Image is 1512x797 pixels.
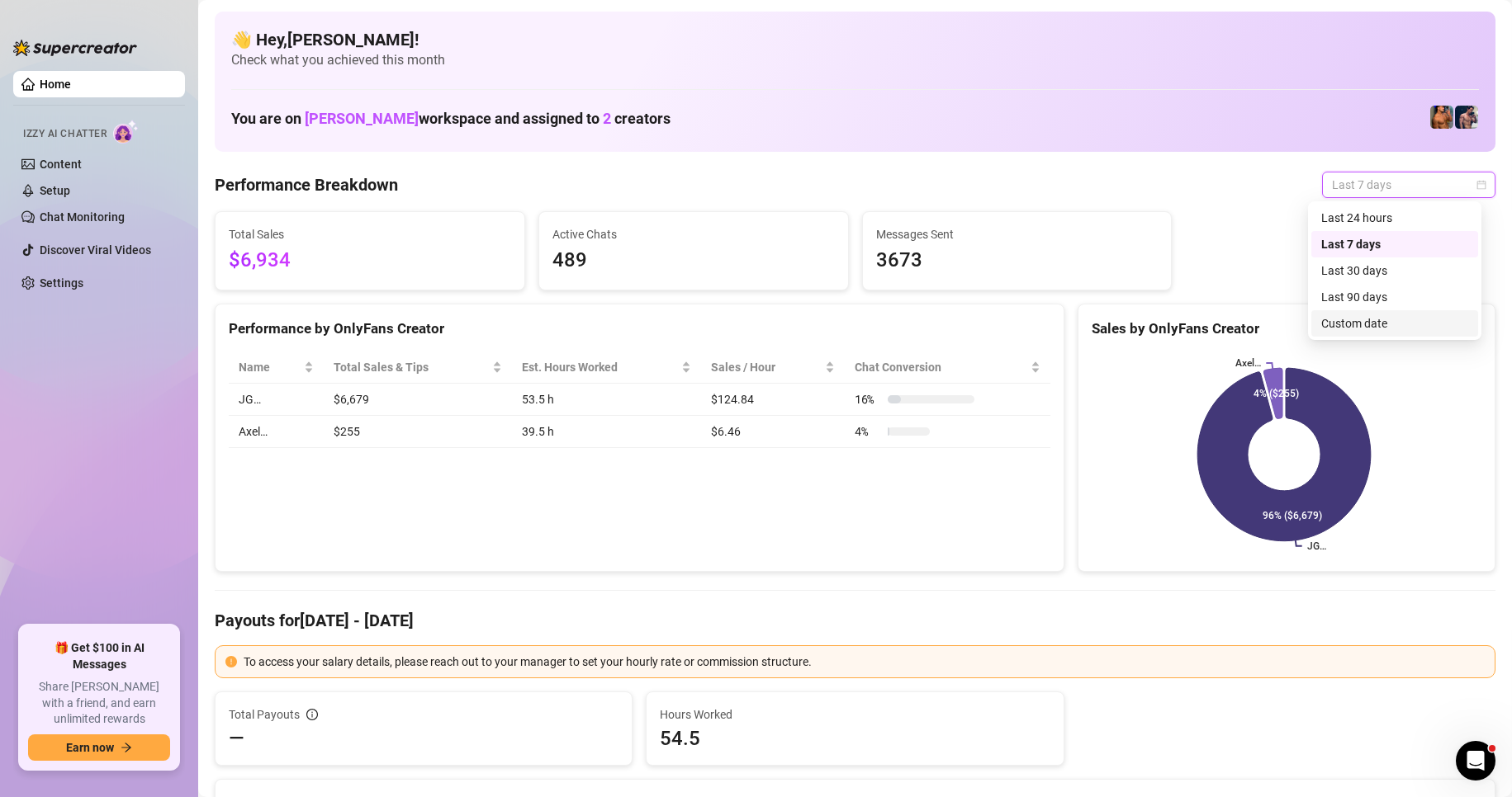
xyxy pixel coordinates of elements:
div: Performance by OnlyFans Creator [229,318,1050,340]
span: Hours Worked [660,705,1050,724]
span: Share [PERSON_NAME] with a friend, and earn unlimited rewards [28,679,170,728]
img: JG [1430,106,1453,129]
span: — [229,725,244,752]
img: logo-BBDzfeDw.svg [13,40,137,56]
span: Active Chats [552,225,835,243]
div: Est. Hours Worked [522,358,679,376]
span: Check what you achieved this month [231,51,1479,69]
div: Last 7 days [1321,235,1468,253]
span: Earn now [66,741,114,754]
div: Sales by OnlyFans Creator [1092,318,1481,340]
h4: Payouts for [DATE] - [DATE] [215,609,1495,632]
span: 🎁 Get $100 in AI Messages [28,640,170,672]
span: 54.5 [660,725,1050,752]
div: Last 90 days [1311,284,1478,310]
span: [PERSON_NAME] [305,110,419,127]
span: $6,934 [229,245,511,276]
div: To access your salary details, please reach out to your manager to set your hourly rate or commis... [244,653,1485,671]
button: Earn nowarrow-right [28,734,170,761]
h1: You are on workspace and assigned to creators [231,110,671,128]
span: Izzy AI Chatter [23,126,107,142]
div: Last 90 days [1321,288,1468,306]
span: Total Sales [229,225,511,243]
span: 16 % [855,390,881,408]
div: Last 24 hours [1321,209,1468,227]
th: Chat Conversion [845,351,1050,384]
div: Last 7 days [1311,231,1478,257]
td: $6.46 [701,416,845,448]
div: Last 30 days [1321,262,1468,280]
span: 3673 [876,245,1159,276]
span: exclamation-circle [225,656,237,667]
a: Chat Monitoring [40,210,125,224]
th: Sales / Hour [701,351,845,384]
td: $255 [324,416,512,448]
span: Last 7 days [1332,172,1486,197]
td: Axel… [229,416,324,448]
a: Settings [40,276,83,290]
text: Axel… [1235,357,1261,369]
td: $6,679 [324,384,512,416]
h4: 👋 Hey, [PERSON_NAME] ! [231,28,1479,51]
span: Total Sales & Tips [334,358,489,376]
span: calendar [1476,180,1486,190]
div: Last 30 days [1311,257,1478,284]
div: Custom date [1311,310,1478,337]
iframe: Intercom live chat [1456,741,1495,780]
a: Content [40,158,82,171]
span: info-circle [306,709,318,720]
h4: Performance Breakdown [215,173,398,196]
td: 53.5 h [512,384,702,416]
span: Total Payouts [229,705,300,724]
th: Name [229,351,324,384]
div: Custom date [1321,314,1468,332]
a: Home [40,78,71,91]
span: 4 % [855,422,881,441]
span: Chat Conversion [855,358,1027,376]
th: Total Sales & Tips [324,351,512,384]
img: Axel [1455,106,1478,129]
span: Sales / Hour [711,358,822,376]
span: Messages Sent [876,225,1159,243]
a: Setup [40,184,70,197]
span: 2 [603,110,611,127]
div: Last 24 hours [1311,205,1478,231]
a: Discover Viral Videos [40,243,151,257]
span: arrow-right [121,742,132,753]
img: AI Chatter [113,120,139,144]
td: JG… [229,384,324,416]
span: Name [239,358,301,376]
span: 489 [552,245,835,276]
td: $124.84 [701,384,845,416]
td: 39.5 h [512,416,702,448]
text: JG… [1307,540,1326,552]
